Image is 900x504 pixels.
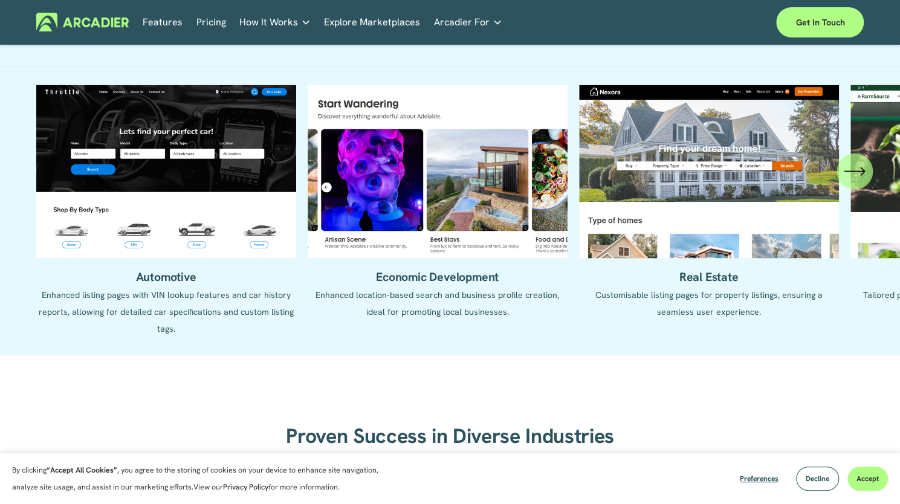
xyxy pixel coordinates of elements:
button: Preferences [731,467,788,491]
span: How It Works [239,14,298,31]
img: Arcadier [36,13,129,31]
strong: “Accept All Cookies” [47,465,117,475]
a: Get in touch [776,7,864,37]
a: folder dropdown [239,13,311,31]
a: Explore Marketplaces [324,13,420,31]
strong: Proven Success in Diverse Industries [286,422,614,448]
button: Decline [796,467,839,491]
a: folder dropdown [434,13,502,31]
a: Pricing [196,13,226,31]
span: Preferences [740,474,779,483]
a: Features [143,13,183,31]
span: Arcadier For [434,14,490,31]
p: By clicking , you agree to the storing of cookies on your device to enhance site navigation, anal... [12,462,405,496]
iframe: Chat Widget [840,446,900,504]
span: Decline [806,474,829,483]
button: Next [837,153,873,189]
a: Privacy Policy [223,482,268,492]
